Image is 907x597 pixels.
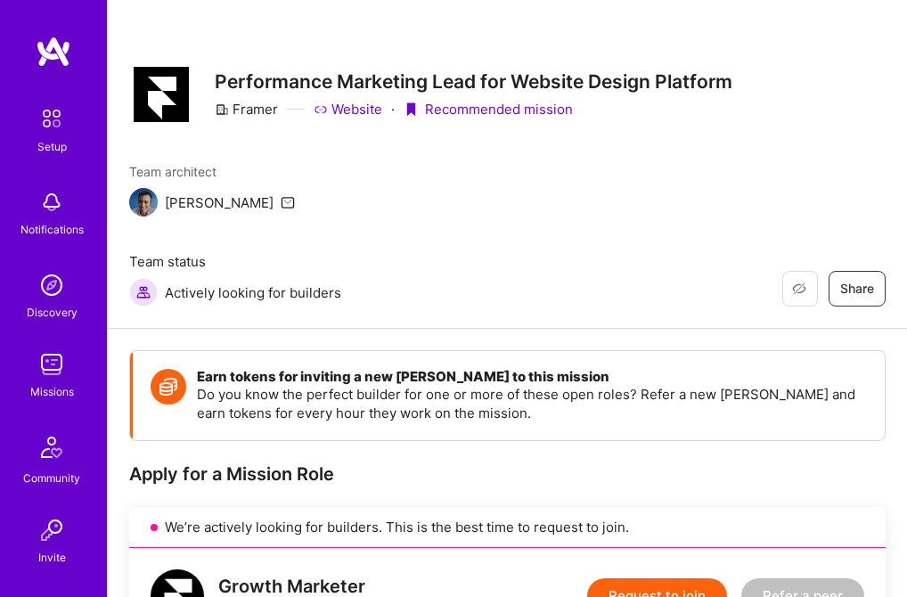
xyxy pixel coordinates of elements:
[30,426,73,469] img: Community
[23,469,80,487] div: Community
[129,162,295,181] span: Team architect
[129,188,158,217] img: Team Architect
[34,267,69,303] img: discovery
[281,195,295,209] i: icon Mail
[38,548,66,567] div: Invite
[391,100,395,119] div: ·
[34,347,69,382] img: teamwork
[197,385,867,422] p: Do you know the perfect builder for one or more of these open roles? Refer a new [PERSON_NAME] an...
[840,280,874,298] span: Share
[215,70,732,93] h3: Performance Marketing Lead for Website Design Platform
[165,283,341,302] span: Actively looking for builders
[33,100,70,137] img: setup
[129,278,158,307] img: Actively looking for builders
[404,100,573,119] div: Recommended mission
[792,282,806,296] i: icon EyeClosed
[215,100,278,119] div: Framer
[20,220,84,239] div: Notifications
[37,137,67,156] div: Setup
[34,184,69,220] img: bell
[129,507,886,548] div: We’re actively looking for builders. This is the best time to request to join.
[134,67,189,122] img: Company Logo
[829,271,886,307] button: Share
[197,369,867,385] h4: Earn tokens for inviting a new [PERSON_NAME] to this mission
[404,102,418,117] i: icon PurpleRibbon
[27,303,78,322] div: Discovery
[36,36,71,68] img: logo
[129,252,341,271] span: Team status
[151,369,186,405] img: Token icon
[165,193,274,212] div: [PERSON_NAME]
[30,382,74,401] div: Missions
[314,100,382,119] a: Website
[215,102,229,117] i: icon CompanyGray
[34,512,69,548] img: Invite
[129,462,886,486] div: Apply for a Mission Role
[218,577,365,596] div: Growth Marketer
